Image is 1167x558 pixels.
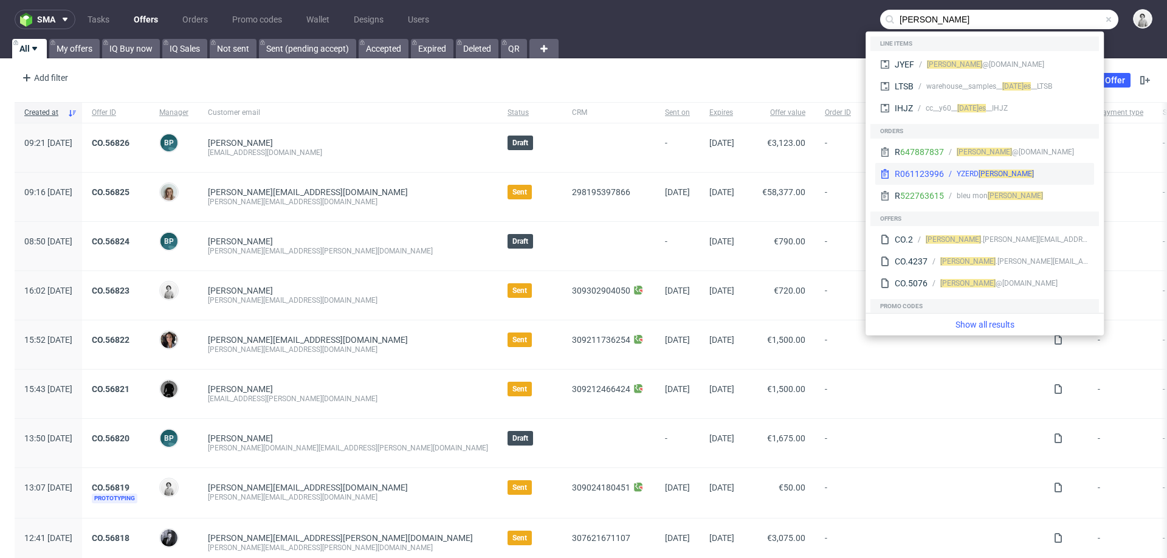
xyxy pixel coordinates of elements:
div: CO.2 [895,233,913,246]
span: - [825,433,1034,453]
span: [PERSON_NAME][EMAIL_ADDRESS][PERSON_NAME][DOMAIN_NAME] [208,533,473,543]
span: sma [37,15,55,24]
span: - [1098,138,1143,157]
span: Draft [512,433,528,443]
a: 298195397866 [572,187,630,197]
span: [DATE] [709,286,734,295]
a: Accepted [359,39,408,58]
span: 15:52 [DATE] [24,335,72,345]
span: [DATE] [709,236,734,246]
div: warehouse__samples__ [926,81,1024,92]
a: CO.56826 [92,138,129,148]
a: [PERSON_NAME] [208,236,273,246]
figcaption: BP [160,134,177,151]
span: - [665,433,690,453]
span: 08:50 [DATE] [24,236,72,246]
span: [PERSON_NAME] [957,148,1012,156]
span: €58,377.00 [762,187,805,197]
a: CO.56824 [92,236,129,246]
div: @[DOMAIN_NAME] [957,146,1074,157]
span: [PERSON_NAME] [940,279,996,288]
span: Draft [512,236,528,246]
div: [EMAIL_ADDRESS][PERSON_NAME][DOMAIN_NAME] [208,394,488,404]
a: IQ Buy now [102,39,160,58]
a: Tasks [80,10,117,29]
span: [PERSON_NAME] [940,257,996,266]
a: [PERSON_NAME] [208,433,273,443]
span: [PERSON_NAME] [979,170,1034,178]
div: [PERSON_NAME][EMAIL_ADDRESS][DOMAIN_NAME] [208,345,488,354]
span: [DATE] [665,533,690,543]
a: CO.56820 [92,433,129,443]
span: [DATE] [709,533,734,543]
span: CRM [572,108,645,118]
span: Status [508,108,553,118]
span: [DATE] [665,286,690,295]
a: Designs [346,10,391,29]
span: Prototyping [92,494,137,503]
span: - [1098,433,1143,453]
div: R061123996 [895,168,944,180]
img: Dudek Mariola [160,479,177,496]
span: 09:16 [DATE] [24,187,72,197]
span: €50.00 [779,483,805,492]
span: - [1098,335,1143,354]
a: [PERSON_NAME] [208,384,273,394]
a: Promo codes [225,10,289,29]
span: 15:43 [DATE] [24,384,72,394]
span: Sent [512,533,527,543]
span: Customer email [208,108,488,118]
div: R [895,146,944,158]
a: 309211736254 [572,335,630,345]
span: [PERSON_NAME] [927,60,982,69]
a: Users [401,10,436,29]
div: .[PERSON_NAME][EMAIL_ADDRESS][DOMAIN_NAME] [940,256,1089,267]
a: 307621671107 [572,533,630,543]
div: [PERSON_NAME][EMAIL_ADDRESS][PERSON_NAME][DOMAIN_NAME] [208,543,488,553]
span: [DATE] [709,384,734,394]
div: Orders [870,124,1099,139]
span: 13:07 [DATE] [24,483,72,492]
span: [PERSON_NAME] [926,235,981,244]
div: Line items [870,36,1099,51]
span: Sent [512,483,527,492]
a: QR [501,39,527,58]
span: €1,500.00 [767,384,805,394]
span: Payment type [1098,108,1143,118]
div: [PERSON_NAME][EMAIL_ADDRESS][PERSON_NAME][DOMAIN_NAME] [208,246,488,256]
span: - [825,236,1034,256]
span: - [825,138,1034,157]
span: [PERSON_NAME] [988,191,1043,200]
div: IHJZ [895,102,913,114]
span: Sent [512,187,527,197]
span: Sent [512,286,527,295]
span: Order ID [825,108,1034,118]
span: - [825,483,1034,503]
figcaption: BP [160,233,177,250]
span: [DATE] [665,384,690,394]
img: Philippe Dubuy [160,529,177,546]
div: LTSB [895,80,914,92]
div: Add filter [17,68,71,88]
div: R [895,190,944,202]
span: 13:50 [DATE] [24,433,72,443]
div: cc__y60__ [926,103,979,114]
span: €3,075.00 [767,533,805,543]
a: [PERSON_NAME] [208,138,273,148]
div: [PERSON_NAME][DOMAIN_NAME][EMAIL_ADDRESS][PERSON_NAME][DOMAIN_NAME] [208,443,488,453]
a: Wallet [299,10,337,29]
div: [PERSON_NAME][EMAIL_ADDRESS][DOMAIN_NAME] [208,295,488,305]
img: Dudek Mariola [160,282,177,299]
span: Sent [512,384,527,394]
div: [EMAIL_ADDRESS][DOMAIN_NAME] [208,148,488,157]
img: Monika Poźniak [160,184,177,201]
a: CO.56819 [92,483,129,492]
span: Sent [512,335,527,345]
div: CO.5076 [895,277,928,289]
span: es [979,104,986,112]
span: Expires [709,108,734,118]
a: CO.56818 [92,533,129,543]
img: Moreno Martinez Cristina [160,331,177,348]
img: Dawid Urbanowicz [160,381,177,398]
span: Sent on [665,108,690,118]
